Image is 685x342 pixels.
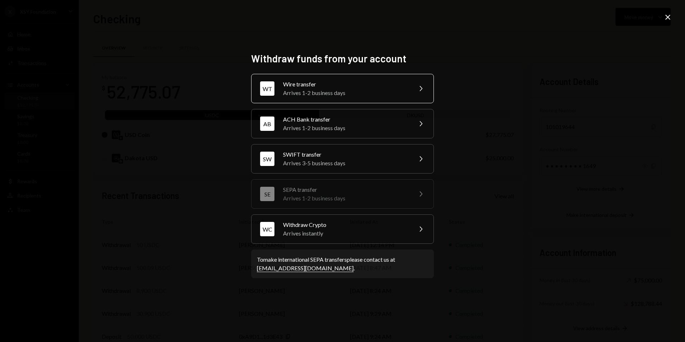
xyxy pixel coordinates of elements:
div: WC [260,222,274,236]
div: Arrives 3-5 business days [283,159,408,167]
div: SEPA transfer [283,185,408,194]
div: Arrives 1-2 business days [283,194,408,203]
button: SESEPA transferArrives 1-2 business days [251,179,434,209]
a: [EMAIL_ADDRESS][DOMAIN_NAME] [257,265,354,272]
div: To make international SEPA transfers please contact us at . [257,255,428,272]
button: WCWithdraw CryptoArrives instantly [251,214,434,244]
div: ACH Bank transfer [283,115,408,124]
div: SWIFT transfer [283,150,408,159]
button: SWSWIFT transferArrives 3-5 business days [251,144,434,174]
div: Wire transfer [283,80,408,89]
div: Arrives 1-2 business days [283,89,408,97]
h2: Withdraw funds from your account [251,52,434,66]
div: Arrives 1-2 business days [283,124,408,132]
div: AB [260,117,274,131]
button: WTWire transferArrives 1-2 business days [251,74,434,103]
div: Arrives instantly [283,229,408,238]
div: SE [260,187,274,201]
button: ABACH Bank transferArrives 1-2 business days [251,109,434,138]
div: SW [260,152,274,166]
div: Withdraw Crypto [283,220,408,229]
div: WT [260,81,274,96]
